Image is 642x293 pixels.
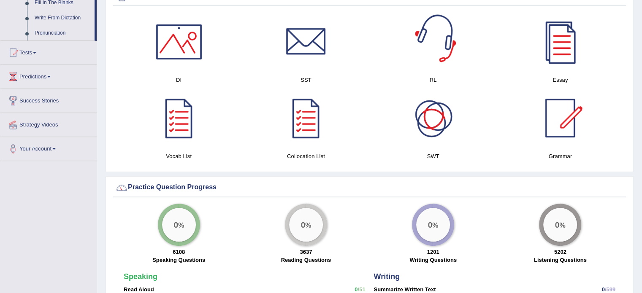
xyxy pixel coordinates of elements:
[543,208,577,242] div: %
[0,89,97,110] a: Success Stories
[115,181,624,194] div: Practice Question Progress
[501,152,620,161] h4: Grammar
[173,220,178,229] big: 0
[0,65,97,86] a: Predictions
[554,249,566,255] strong: 5202
[31,26,95,41] a: Pronunciation
[173,249,185,255] strong: 6108
[0,41,97,62] a: Tests
[534,256,587,264] label: Listening Questions
[281,256,331,264] label: Reading Questions
[31,11,95,26] a: Write From Dictation
[601,286,604,293] span: 0
[119,152,238,161] h4: Vocab List
[124,272,157,281] strong: Speaking
[247,75,365,84] h4: SST
[555,220,560,229] big: 0
[301,220,305,229] big: 0
[374,286,436,293] strong: Summarize Written Text
[374,272,400,281] strong: Writing
[416,208,450,242] div: %
[355,286,358,293] span: 0
[162,208,196,242] div: %
[0,113,97,134] a: Strategy Videos
[289,208,323,242] div: %
[605,286,615,293] span: /599
[124,286,154,293] strong: Read Aloud
[501,75,620,84] h4: Essay
[427,249,439,255] strong: 1201
[119,75,238,84] h4: DI
[152,256,205,264] label: Speaking Questions
[0,137,97,158] a: Your Account
[300,249,312,255] strong: 3637
[374,152,493,161] h4: SWT
[358,286,365,293] span: /51
[374,75,493,84] h4: RL
[428,220,433,229] big: 0
[409,256,457,264] label: Writing Questions
[247,152,365,161] h4: Collocation List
